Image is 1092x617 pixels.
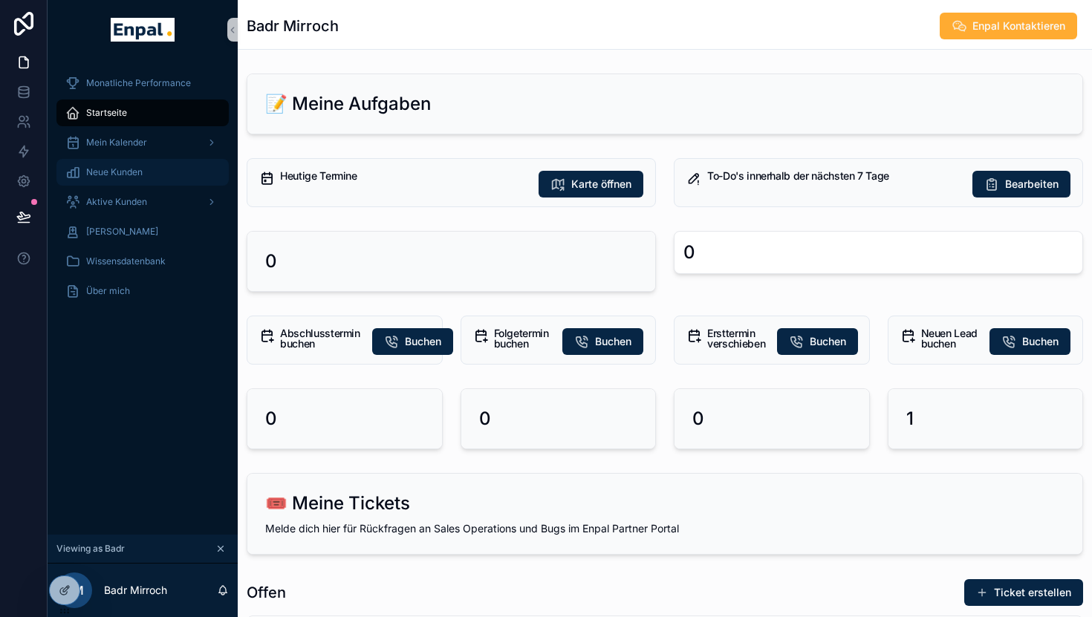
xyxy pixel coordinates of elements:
img: App logo [111,18,174,42]
div: scrollable content [48,59,238,324]
span: Mein Kalender [86,137,147,148]
span: Über mich [86,285,130,297]
h2: 0 [479,407,491,431]
button: Ticket erstellen [964,579,1083,606]
h2: 0 [265,249,277,273]
h5: To-Do's innerhalb der nächsten 7 Tage [707,171,961,181]
h5: Abschlusstermin buchen [280,328,360,349]
span: Bearbeiten [1005,177,1059,192]
span: Buchen [405,334,441,349]
a: Aktive Kunden [56,189,229,215]
span: Viewing as Badr [56,543,125,555]
h1: Offen [247,582,286,603]
a: Monatliche Performance [56,70,229,97]
button: Bearbeiten [972,171,1070,197]
span: Wissensdatenbank [86,255,166,267]
span: Enpal Kontaktieren [972,19,1065,33]
h1: Badr Mirroch [247,16,339,36]
h2: 🎟️ Meine Tickets [265,492,410,515]
a: [PERSON_NAME] [56,218,229,245]
h2: 📝 Meine Aufgaben [265,92,431,116]
span: Aktive Kunden [86,196,147,208]
span: Buchen [1022,334,1059,349]
h2: 0 [265,407,277,431]
span: Monatliche Performance [86,77,191,89]
h5: Heutige Termine [280,171,527,181]
h2: 1 [906,407,914,431]
button: Enpal Kontaktieren [940,13,1077,39]
span: Neue Kunden [86,166,143,178]
span: Buchen [595,334,631,349]
h5: Ersttermin verschieben [707,328,765,349]
a: Neue Kunden [56,159,229,186]
h5: Folgetermin buchen [494,328,551,349]
p: Badr Mirroch [104,583,167,598]
h5: Neuen Lead buchen [921,328,978,349]
button: Buchen [562,328,643,355]
a: Startseite [56,99,229,126]
span: Melde dich hier für Rückfragen an Sales Operations und Bugs im Enpal Partner Portal [265,522,679,535]
a: Wissensdatenbank [56,248,229,275]
button: Buchen [777,328,858,355]
div: 0 [683,241,695,264]
span: Buchen [810,334,846,349]
h2: 0 [692,407,704,431]
button: Buchen [372,328,453,355]
button: Karte öffnen [539,171,643,197]
span: Startseite [86,107,127,119]
span: Karte öffnen [571,177,631,192]
a: Mein Kalender [56,129,229,156]
button: Buchen [989,328,1070,355]
span: [PERSON_NAME] [86,226,158,238]
a: Über mich [56,278,229,304]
